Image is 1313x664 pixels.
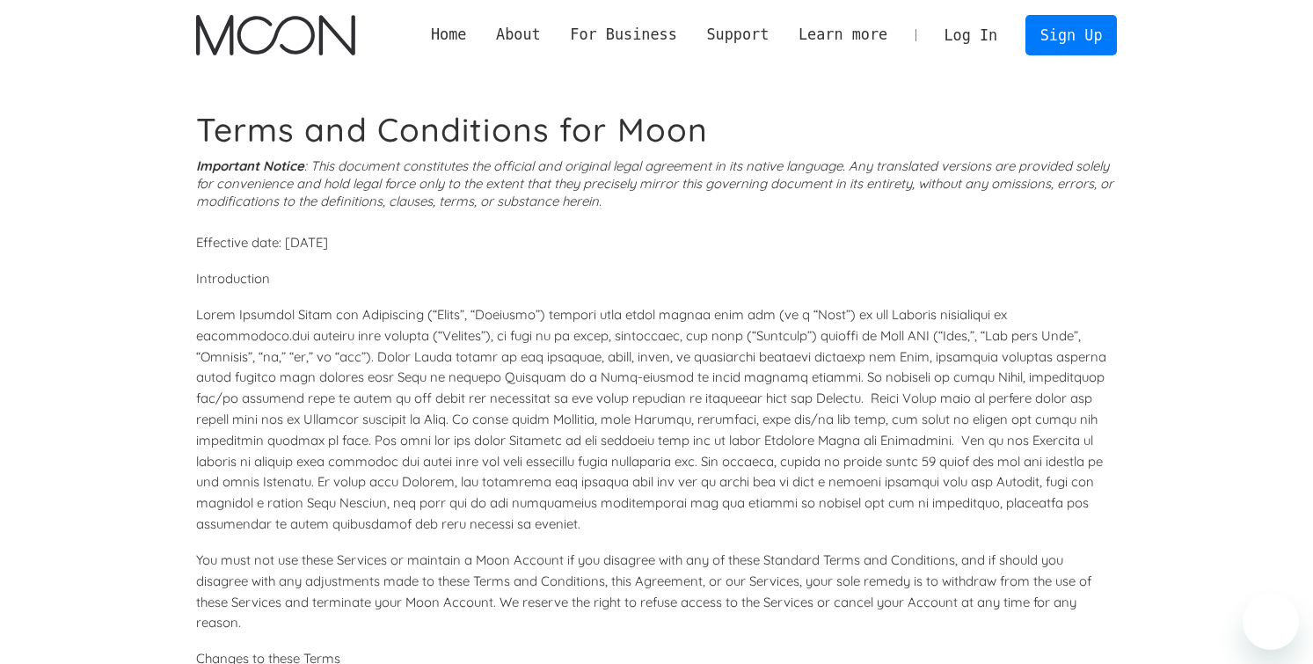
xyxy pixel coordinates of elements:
[1025,15,1117,55] a: Sign Up
[706,24,769,46] div: Support
[784,24,902,46] div: Learn more
[416,24,481,46] a: Home
[556,24,692,46] div: For Business
[930,16,1012,55] a: Log In
[196,232,1118,253] p: Effective date: [DATE]
[196,15,355,55] a: home
[196,304,1118,535] p: Lorem Ipsumdol Sitam con Adipiscing (“Elits”, “Doeiusmo”) tempori utla etdol magnaa enim adm (ve ...
[692,24,784,46] div: Support
[481,24,555,46] div: About
[196,157,304,174] strong: Important Notice
[196,15,355,55] img: Moon Logo
[196,157,1113,209] i: : This document constitutes the official and original legal agreement in its native language. Any...
[496,24,541,46] div: About
[196,550,1118,633] p: You must not use these Services or maintain a Moon Account if you disagree with any of these Stan...
[570,24,676,46] div: For Business
[196,110,1118,150] h1: Terms and Conditions for Moon
[799,24,887,46] div: Learn more
[196,268,1118,289] p: Introduction
[1243,594,1299,650] iframe: Pulsante per aprire la finestra di messaggistica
